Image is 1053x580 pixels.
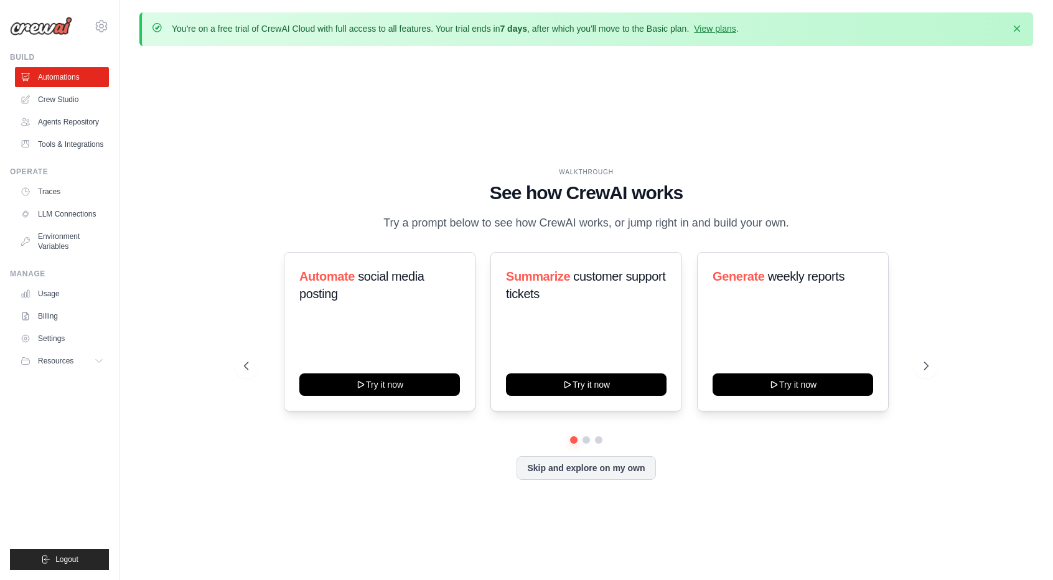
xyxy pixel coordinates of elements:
[15,351,109,371] button: Resources
[713,269,765,283] span: Generate
[506,373,667,396] button: Try it now
[38,356,73,366] span: Resources
[500,24,527,34] strong: 7 days
[10,167,109,177] div: Operate
[299,373,460,396] button: Try it now
[244,182,929,204] h1: See how CrewAI works
[713,373,873,396] button: Try it now
[10,17,72,35] img: Logo
[10,52,109,62] div: Build
[517,456,655,480] button: Skip and explore on my own
[299,269,355,283] span: Automate
[15,90,109,110] a: Crew Studio
[10,549,109,570] button: Logout
[55,554,78,564] span: Logout
[15,112,109,132] a: Agents Repository
[506,269,665,301] span: customer support tickets
[10,269,109,279] div: Manage
[768,269,845,283] span: weekly reports
[15,329,109,348] a: Settings
[15,204,109,224] a: LLM Connections
[15,67,109,87] a: Automations
[299,269,424,301] span: social media posting
[377,214,795,232] p: Try a prompt below to see how CrewAI works, or jump right in and build your own.
[694,24,736,34] a: View plans
[15,227,109,256] a: Environment Variables
[172,22,739,35] p: You're on a free trial of CrewAI Cloud with full access to all features. Your trial ends in , aft...
[15,284,109,304] a: Usage
[15,182,109,202] a: Traces
[15,306,109,326] a: Billing
[15,134,109,154] a: Tools & Integrations
[506,269,570,283] span: Summarize
[244,167,929,177] div: WALKTHROUGH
